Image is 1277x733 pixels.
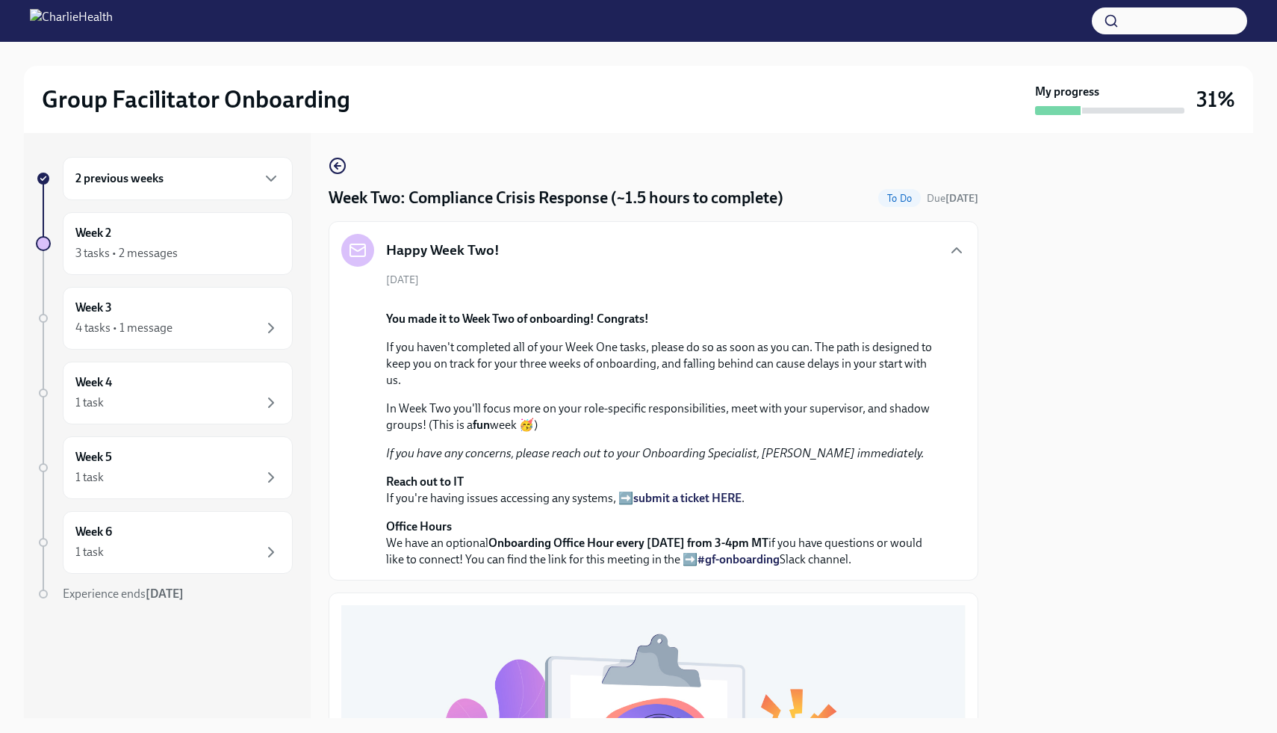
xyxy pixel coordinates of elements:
[75,469,104,486] div: 1 task
[697,552,780,566] a: #gf-onboarding
[386,474,942,507] p: If you're having issues accessing any systems, ➡️ .
[75,374,112,391] h6: Week 4
[75,320,173,336] div: 4 tasks • 1 message
[146,587,184,601] strong: [DATE]
[75,524,112,540] h6: Week 6
[75,544,104,560] div: 1 task
[386,446,925,460] em: If you have any concerns, please reach out to your Onboarding Specialist, [PERSON_NAME] immediately.
[488,536,768,550] strong: Onboarding Office Hour every [DATE] from 3-4pm MT
[386,273,419,287] span: [DATE]
[75,225,111,241] h6: Week 2
[1035,84,1099,100] strong: My progress
[945,192,978,205] strong: [DATE]
[36,436,293,499] a: Week 51 task
[63,157,293,200] div: 2 previous weeks
[386,339,942,389] p: If you haven't completed all of your Week One tasks, please do so as soon as you can. The path is...
[36,511,293,574] a: Week 61 task
[1196,86,1235,113] h3: 31%
[927,192,978,205] span: Due
[386,519,942,568] p: We have an optional if you have questions or would like to connect! You can find the link for thi...
[36,287,293,350] a: Week 34 tasks • 1 message
[36,362,293,424] a: Week 41 task
[386,241,500,260] h5: Happy Week Two!
[75,449,112,466] h6: Week 5
[36,212,293,275] a: Week 23 tasks • 2 messages
[878,193,921,204] span: To Do
[927,191,978,205] span: September 8th, 2025 09:00
[386,474,464,489] strong: Reach out to IT
[30,9,113,33] img: CharlieHealth
[329,187,783,209] h4: Week Two: Compliance Crisis Response (~1.5 hours to complete)
[42,84,350,114] h2: Group Facilitator Onboarding
[75,245,178,262] div: 3 tasks • 2 messages
[633,491,742,505] a: submit a ticket HERE
[75,170,164,187] h6: 2 previous weeks
[386,312,649,326] strong: You made it to Week Two of onboarding! Congrats!
[75,395,104,411] div: 1 task
[386,400,942,433] p: In Week Two you'll focus more on your role-specific responsibilities, meet with your supervisor, ...
[63,587,184,601] span: Experience ends
[75,300,112,316] h6: Week 3
[386,519,452,533] strong: Office Hours
[473,418,490,432] strong: fun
